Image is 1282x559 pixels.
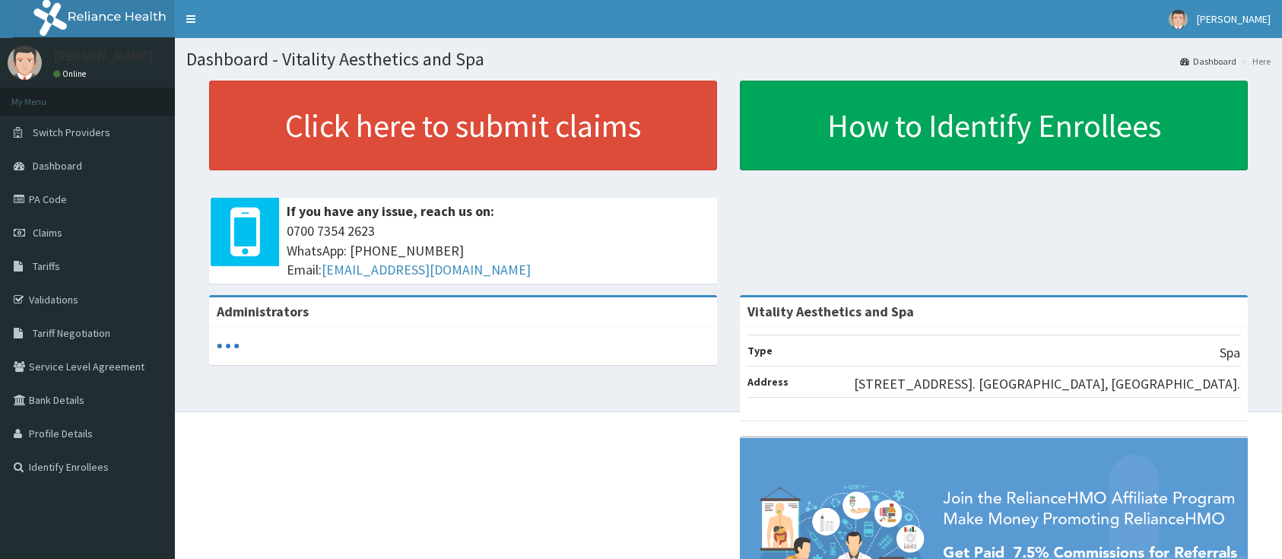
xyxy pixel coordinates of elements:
a: [EMAIL_ADDRESS][DOMAIN_NAME] [322,261,531,278]
span: Claims [33,226,62,240]
span: Dashboard [33,159,82,173]
img: User Image [1169,10,1188,29]
p: [PERSON_NAME] [53,49,153,63]
b: Type [747,344,773,357]
span: 0700 7354 2623 WhatsApp: [PHONE_NUMBER] Email: [287,221,709,280]
svg: audio-loading [217,335,240,357]
a: Click here to submit claims [209,81,717,170]
a: Dashboard [1180,55,1236,68]
h1: Dashboard - Vitality Aesthetics and Spa [186,49,1271,69]
b: If you have any issue, reach us on: [287,202,494,220]
p: [STREET_ADDRESS]. [GEOGRAPHIC_DATA], [GEOGRAPHIC_DATA]. [854,374,1240,394]
img: User Image [8,46,42,80]
a: How to Identify Enrollees [740,81,1248,170]
span: Tariff Negotiation [33,326,110,340]
a: Online [53,68,90,79]
p: Spa [1220,343,1240,363]
b: Administrators [217,303,309,320]
li: Here [1238,55,1271,68]
span: [PERSON_NAME] [1197,12,1271,26]
strong: Vitality Aesthetics and Spa [747,303,914,320]
b: Address [747,375,789,389]
span: Switch Providers [33,125,110,139]
span: Tariffs [33,259,60,273]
